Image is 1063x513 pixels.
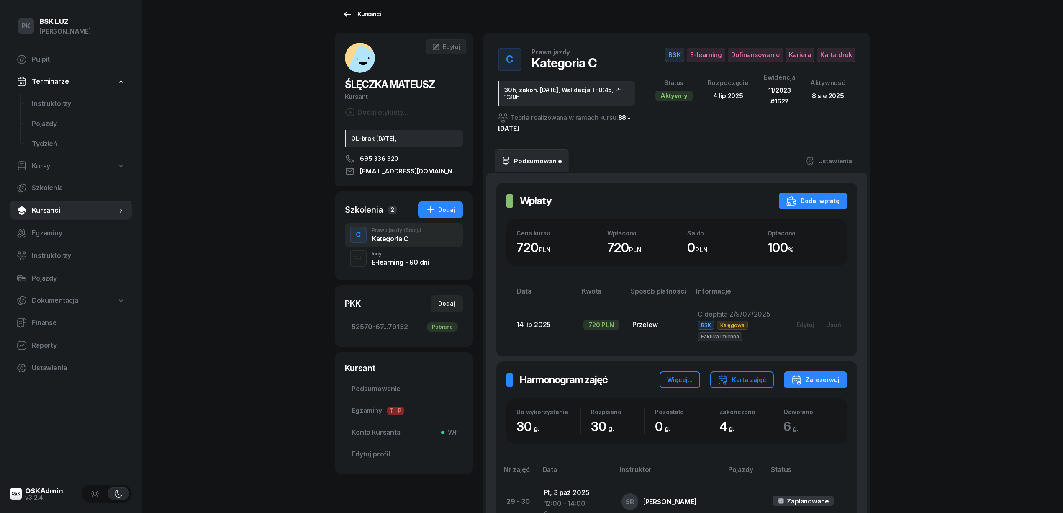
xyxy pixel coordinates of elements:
[810,77,845,88] div: Aktywność
[345,223,463,247] button: CPrawo jazdy(Stacj.)Kategoria C
[516,320,551,329] span: 14 lip 2025
[655,419,709,434] div: 0
[345,317,463,337] a: 52570-67...79132Pobrano
[786,196,840,206] div: Dodaj wpłatę
[498,81,635,106] div: 30h, zakoń. [DATE], Walidacja T-0:45, P-1:30h
[665,48,855,62] button: BSKE-learningDofinansowanieKarieraKarta druk
[665,424,670,433] small: g.
[607,240,677,255] div: 720
[335,6,388,23] a: Kursanci
[796,321,814,328] div: Edytuj
[768,240,837,255] div: 100
[729,424,734,433] small: g.
[786,48,814,62] span: Kariera
[665,48,684,62] span: BSK
[32,183,125,193] span: Szkolenia
[345,298,361,309] div: PKK
[32,363,125,374] span: Ustawienia
[438,299,455,309] div: Dodaj
[717,321,748,330] span: Księgowa
[607,229,677,237] div: Wpłacono
[10,488,22,500] img: logo-xs@2x.png
[352,405,456,416] span: Egzaminy
[444,427,456,438] span: Wł
[615,464,723,482] th: Instruktor
[32,205,117,216] span: Kursanci
[352,427,456,438] span: Konto kursanta
[32,273,125,284] span: Pojazdy
[534,424,539,433] small: g.
[544,498,608,509] div: 12:00 - 14:00
[788,246,794,254] small: %
[345,423,463,443] a: Konto kursantaWł
[710,371,774,388] button: Karta zajęć
[687,48,725,62] span: E-learning
[350,227,367,243] button: C
[799,149,859,173] a: Ustawienia
[10,49,132,70] a: Pulpit
[32,340,125,351] span: Raporty
[372,259,429,266] div: E-learning - 90 dni
[728,48,783,62] span: Dofinansowanie
[345,247,463,270] button: E-LInnyE-learning - 90 dni
[32,98,125,109] span: Instruktorzy
[360,166,463,176] span: [EMAIL_ADDRESS][DOMAIN_NAME]
[32,161,50,172] span: Kursy
[520,194,552,208] h2: Wpłaty
[32,139,125,150] span: Tydzień
[10,268,132,289] a: Pojazdy
[667,375,693,385] div: Więcej...
[591,408,644,415] div: Rozpisano
[698,332,742,341] span: Faktura imienna
[39,18,91,25] div: BSK LUZ
[352,228,364,242] div: C
[360,154,398,164] span: 695 336 320
[591,419,618,434] span: 30
[345,78,435,90] span: ŚLĘCZKA MATEUSZ
[404,228,421,233] span: (Stacj.)
[10,291,132,310] a: Dokumentacja
[531,49,570,55] div: Prawo jazdy
[783,419,803,434] span: 6
[25,134,132,154] a: Tydzień
[660,371,700,388] button: Więcej...
[520,373,608,387] h2: Harmonogram zajęć
[345,166,463,176] a: [EMAIL_ADDRESS][DOMAIN_NAME]
[583,320,619,330] div: 720 PLN
[625,498,634,505] span: SR
[498,112,635,134] div: Teoria realizowana w ramach kursu:
[687,240,757,255] div: 0
[718,375,766,385] div: Karta zajęć
[655,408,709,415] div: Pozostało
[787,496,829,507] div: Zaplanowane
[691,286,784,304] th: Informacje
[345,107,408,117] div: Dodaj etykiety...
[516,229,597,237] div: Cena kursu
[10,335,132,356] a: Raporty
[32,250,125,261] span: Instruktorzy
[388,206,397,214] span: 2
[25,487,63,495] div: OSKAdmin
[345,204,383,216] div: Szkolenia
[32,119,125,129] span: Pojazdy
[719,408,773,415] div: Zakończono
[791,318,820,332] button: Edytuj
[791,375,840,385] div: Zarezerwuj
[350,250,367,267] button: E-L
[531,55,597,70] div: Kategoria C
[352,322,456,333] span: 52570-67...79132
[345,130,463,147] div: OL-brak [DATE],
[537,464,615,482] th: Data
[820,318,847,332] button: Usuń
[698,310,770,318] span: C dopłata Z/9/07/2025
[779,193,847,209] button: Dodaj wpłatę
[25,94,132,114] a: Instruktorzy
[345,444,463,464] a: Edytuj profil
[372,235,421,242] div: Kategoria C
[25,114,132,134] a: Pojazdy
[793,424,799,433] small: g.
[10,358,132,378] a: Ustawienia
[496,464,537,482] th: Nr zajęć
[516,419,543,434] span: 30
[426,205,455,215] div: Dodaj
